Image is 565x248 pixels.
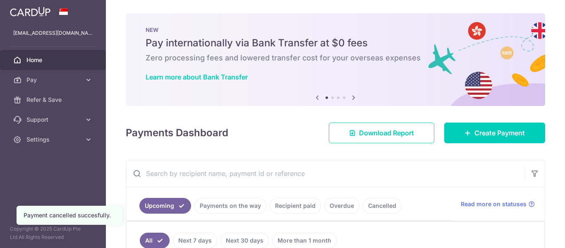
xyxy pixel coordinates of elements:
[461,200,535,208] a: Read more on statuses
[26,135,81,144] span: Settings
[270,198,321,214] a: Recipient paid
[146,73,248,81] a: Learn more about Bank Transfer
[26,76,81,84] span: Pay
[126,125,228,140] h4: Payments Dashboard
[26,116,81,124] span: Support
[363,198,402,214] a: Cancelled
[26,96,81,104] span: Refer & Save
[146,36,525,50] h5: Pay internationally via Bank Transfer at $0 fees
[194,198,266,214] a: Payments on the way
[461,200,527,208] span: Read more on statuses
[146,26,525,33] p: NEW
[512,223,557,244] iframe: Opens a widget where you can find more information
[24,211,115,219] div: Payment cancelled succesfully.
[474,128,525,138] span: Create Payment
[10,7,50,17] img: CardUp
[324,198,359,214] a: Overdue
[146,53,525,63] h6: Zero processing fees and lowered transfer cost for your overseas expenses
[126,160,525,187] input: Search by recipient name, payment id or reference
[139,198,191,214] a: Upcoming
[26,56,81,64] span: Home
[329,123,434,143] a: Download Report
[444,123,545,143] a: Create Payment
[359,128,414,138] span: Download Report
[13,29,93,37] p: [EMAIL_ADDRESS][DOMAIN_NAME]
[126,13,545,106] img: Bank transfer banner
